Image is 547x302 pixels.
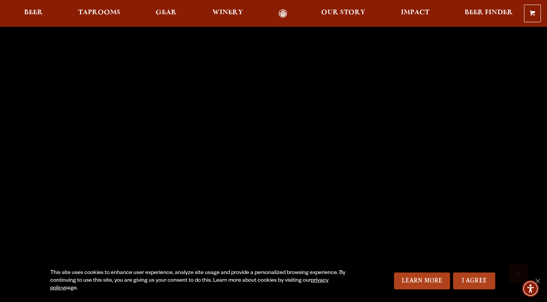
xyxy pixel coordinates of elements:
[50,278,329,292] a: privacy policy
[321,10,365,16] span: Our Story
[156,10,177,16] span: Gear
[268,9,297,18] a: Odell Home
[465,10,513,16] span: Beer Finder
[394,272,450,289] a: Learn More
[207,9,248,18] a: Winery
[50,269,355,292] div: This site uses cookies to enhance user experience, analyze site usage and provide a personalized ...
[24,10,43,16] span: Beer
[212,10,243,16] span: Winery
[522,280,539,297] div: Accessibility Menu
[401,10,429,16] span: Impact
[316,9,370,18] a: Our Story
[453,272,495,289] a: I Agree
[73,9,125,18] a: Taprooms
[396,9,434,18] a: Impact
[78,10,120,16] span: Taprooms
[151,9,182,18] a: Gear
[19,9,48,18] a: Beer
[460,9,518,18] a: Beer Finder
